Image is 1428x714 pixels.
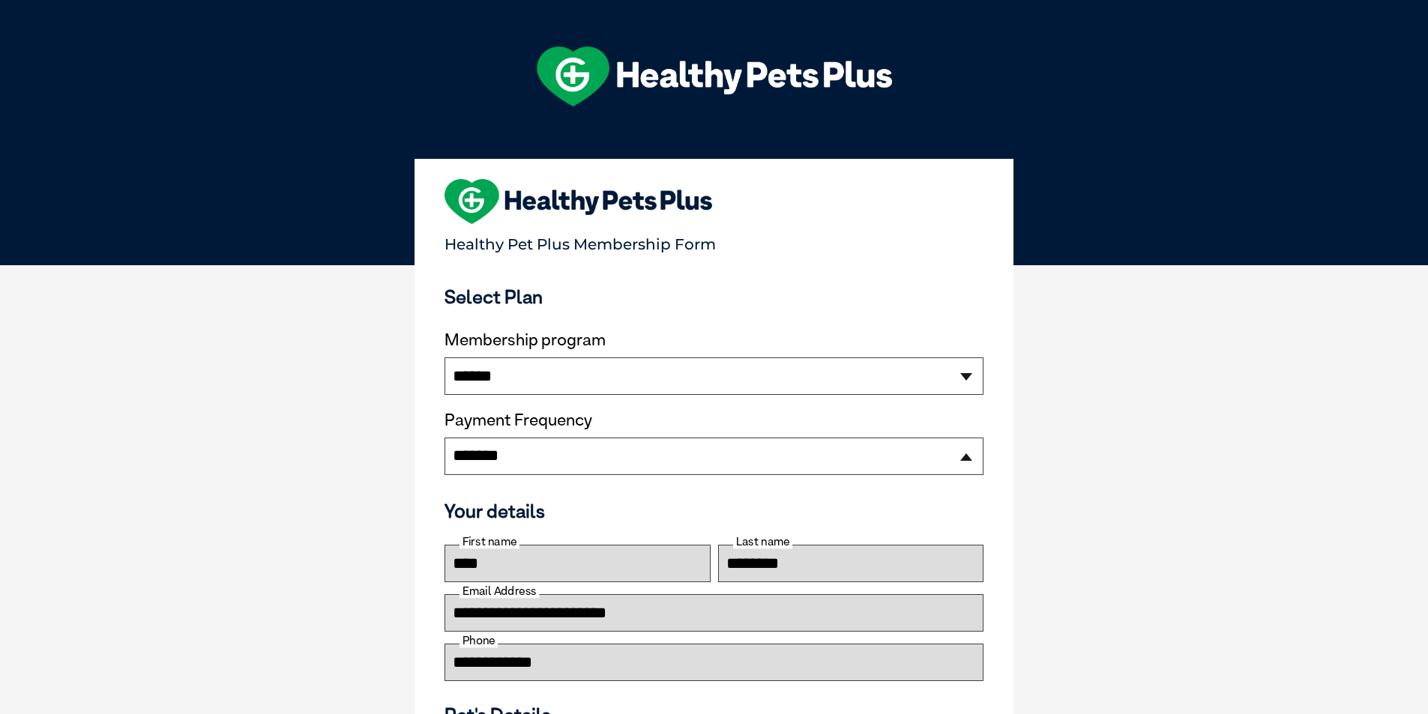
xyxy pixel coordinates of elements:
label: Payment Frequency [445,411,592,430]
h3: Your details [445,500,983,522]
img: hpp-logo-landscape-green-white.png [537,46,892,106]
img: heart-shape-hpp-logo-large.png [445,179,712,224]
label: First name [460,535,519,548]
label: Last name [733,535,792,548]
label: Phone [460,634,498,647]
label: Membership program [445,330,983,350]
p: Healthy Pet Plus Membership Form [445,229,983,253]
h3: Select Plan [445,285,983,308]
label: Email Address [460,584,539,598]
